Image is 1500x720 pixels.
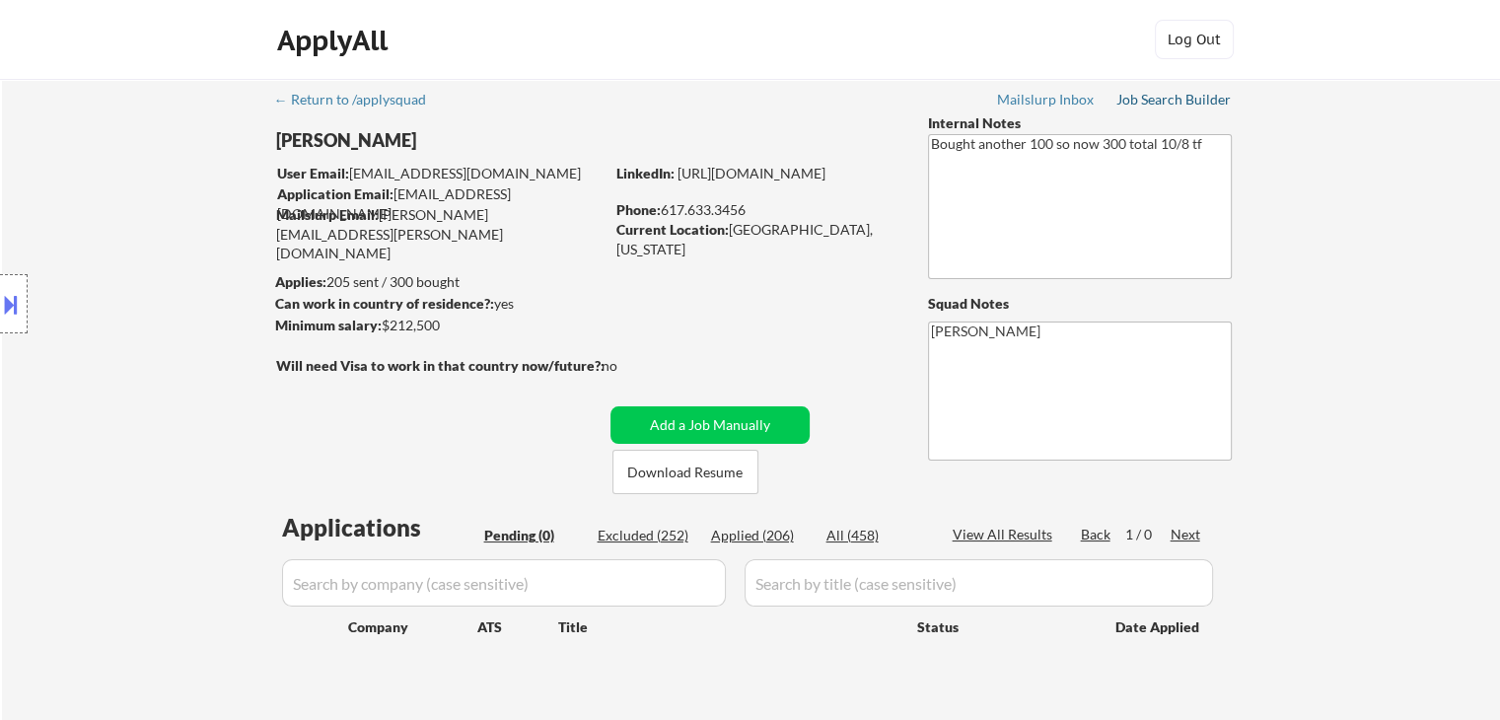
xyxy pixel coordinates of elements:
div: [EMAIL_ADDRESS][DOMAIN_NAME] [277,164,604,183]
button: Download Resume [612,450,758,494]
strong: Can work in country of residence?: [275,295,494,312]
div: Status [917,609,1087,644]
div: Title [558,617,898,637]
button: Log Out [1155,20,1234,59]
div: 1 / 0 [1125,525,1171,544]
div: ApplyAll [277,24,393,57]
div: [PERSON_NAME][EMAIL_ADDRESS][PERSON_NAME][DOMAIN_NAME] [276,205,604,263]
strong: LinkedIn: [616,165,675,181]
strong: Phone: [616,201,661,218]
div: Next [1171,525,1202,544]
a: [URL][DOMAIN_NAME] [678,165,825,181]
div: [GEOGRAPHIC_DATA], [US_STATE] [616,220,895,258]
div: Date Applied [1115,617,1202,637]
div: no [602,356,658,376]
strong: Current Location: [616,221,729,238]
div: Pending (0) [484,526,583,545]
div: All (458) [826,526,925,545]
div: ATS [477,617,558,637]
a: Mailslurp Inbox [997,92,1096,111]
div: Company [348,617,477,637]
div: [EMAIL_ADDRESS][DOMAIN_NAME] [277,184,604,223]
div: Back [1081,525,1112,544]
div: Job Search Builder [1116,93,1232,107]
input: Search by title (case sensitive) [745,559,1213,607]
div: $212,500 [275,316,604,335]
div: yes [275,294,598,314]
div: View All Results [953,525,1058,544]
div: 617.633.3456 [616,200,895,220]
button: Add a Job Manually [610,406,810,444]
div: Mailslurp Inbox [997,93,1096,107]
div: Applied (206) [711,526,810,545]
div: Excluded (252) [598,526,696,545]
div: 205 sent / 300 bought [275,272,604,292]
a: Job Search Builder [1116,92,1232,111]
strong: Will need Visa to work in that country now/future?: [276,357,605,374]
div: [PERSON_NAME] [276,128,681,153]
div: Squad Notes [928,294,1232,314]
div: Applications [282,516,477,540]
a: ← Return to /applysquad [274,92,445,111]
div: ← Return to /applysquad [274,93,445,107]
input: Search by company (case sensitive) [282,559,726,607]
div: Internal Notes [928,113,1232,133]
